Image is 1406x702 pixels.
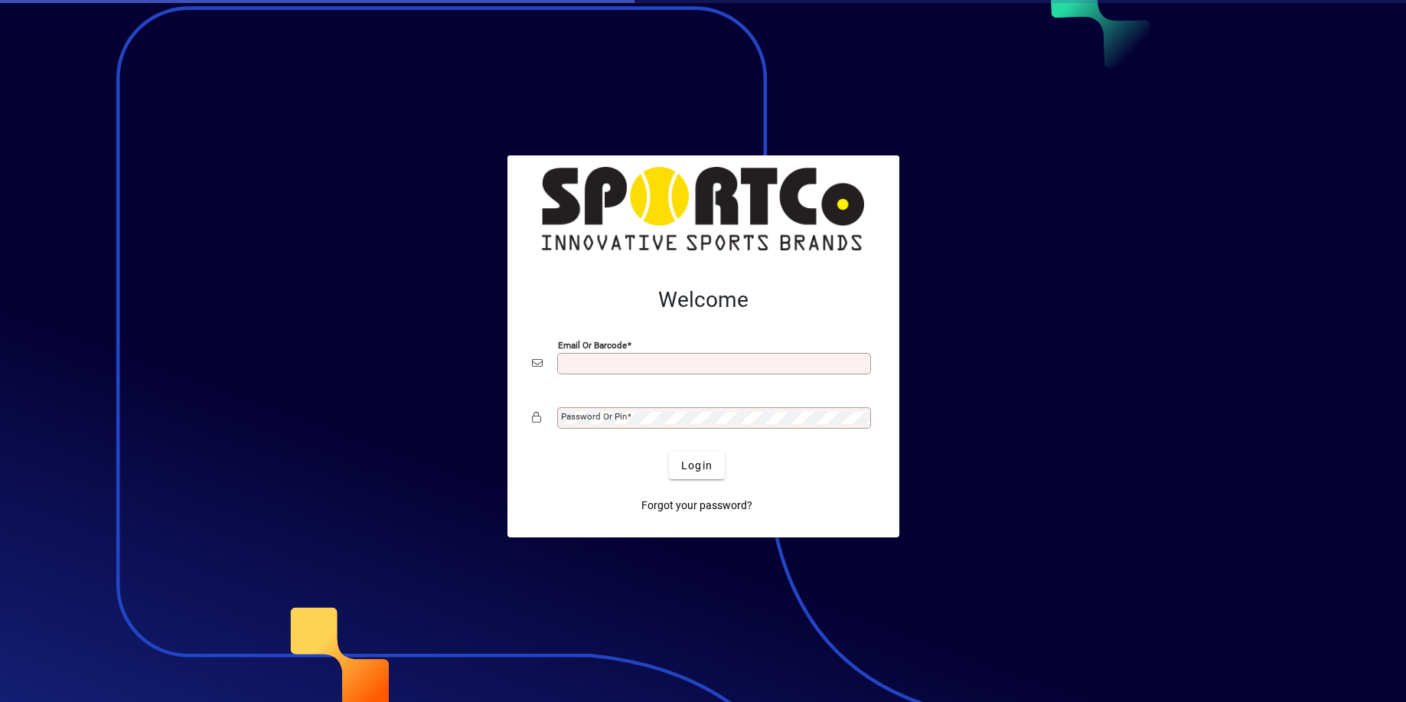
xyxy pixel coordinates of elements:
[641,498,752,514] span: Forgot your password?
[635,491,758,519] a: Forgot your password?
[681,458,713,474] span: Login
[532,287,875,313] h2: Welcome
[561,411,627,422] mat-label: Password or Pin
[558,340,627,351] mat-label: Email or Barcode
[669,452,725,479] button: Login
